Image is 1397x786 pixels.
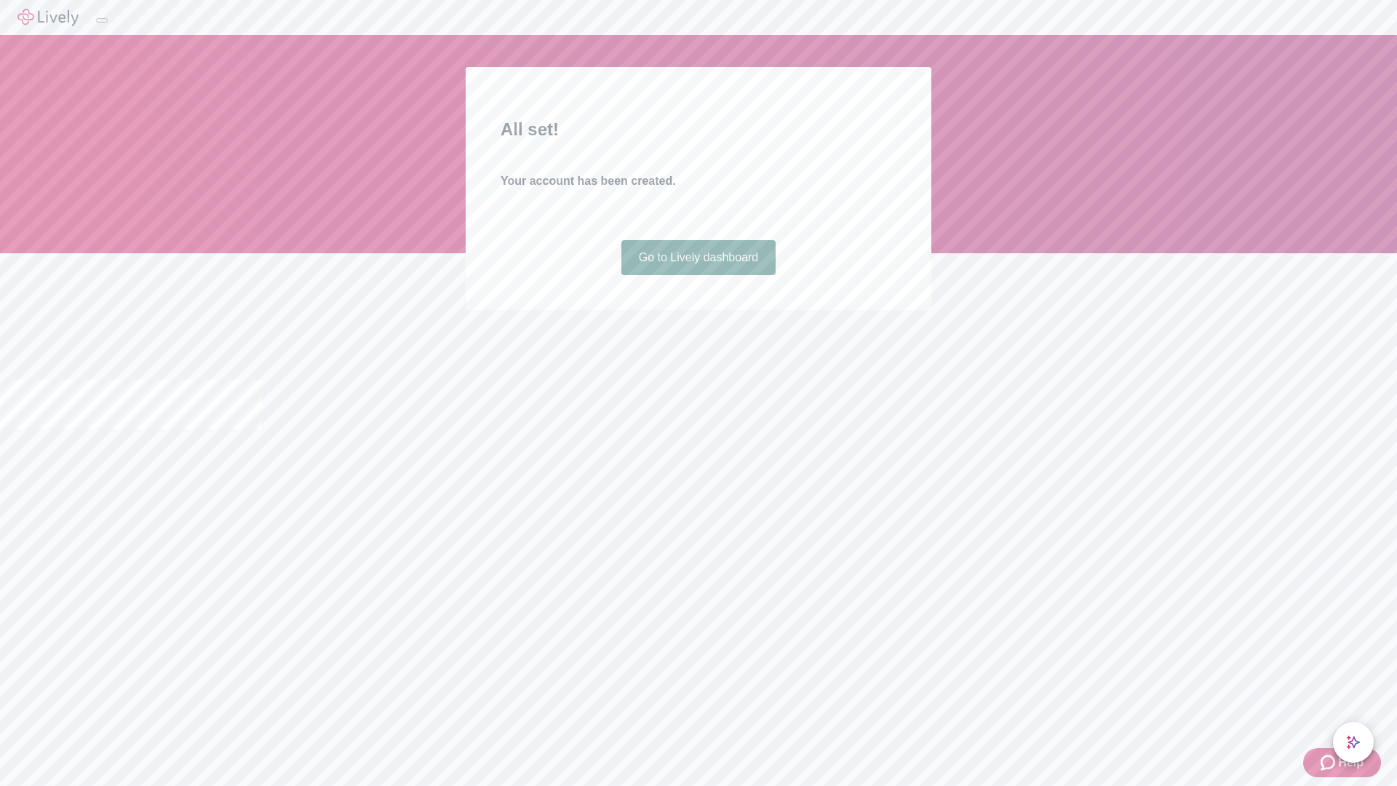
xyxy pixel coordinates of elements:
[501,116,896,143] h2: All set!
[96,18,108,23] button: Log out
[1303,748,1381,777] button: Zendesk support iconHelp
[1338,754,1364,771] span: Help
[17,9,79,26] img: Lively
[1333,722,1374,763] button: chat
[1321,754,1338,771] svg: Zendesk support icon
[501,172,896,190] h4: Your account has been created.
[621,240,776,275] a: Go to Lively dashboard
[1346,735,1361,750] svg: Lively AI Assistant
